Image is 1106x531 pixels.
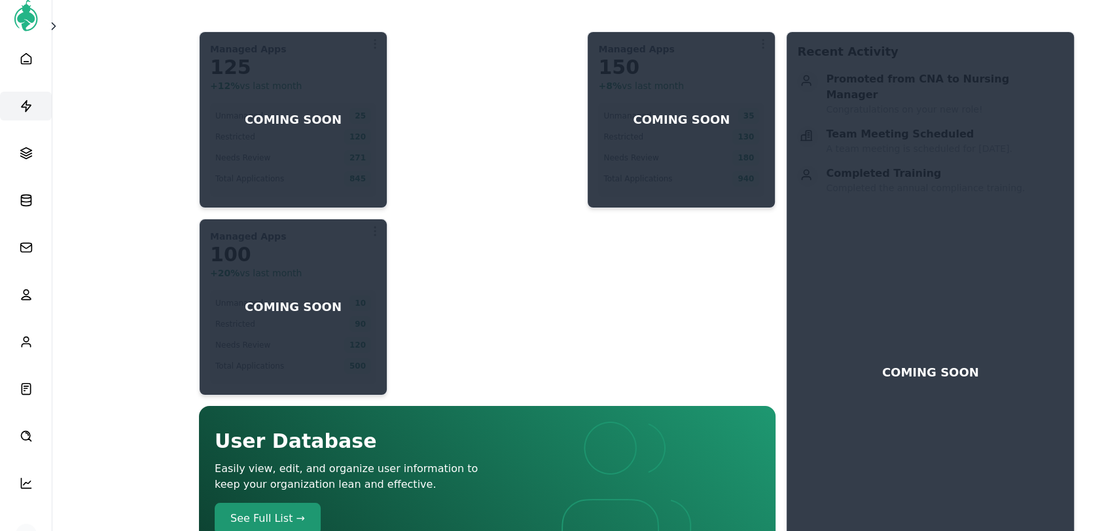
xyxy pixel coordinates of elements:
h1: User Database [215,427,482,456]
p: COMING SOON [245,298,342,316]
p: COMING SOON [882,363,979,382]
p: COMING SOON [633,111,730,129]
p: Easily view, edit, and organize user information to keep your organization lean and effective. [215,461,482,492]
p: COMING SOON [245,111,342,129]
